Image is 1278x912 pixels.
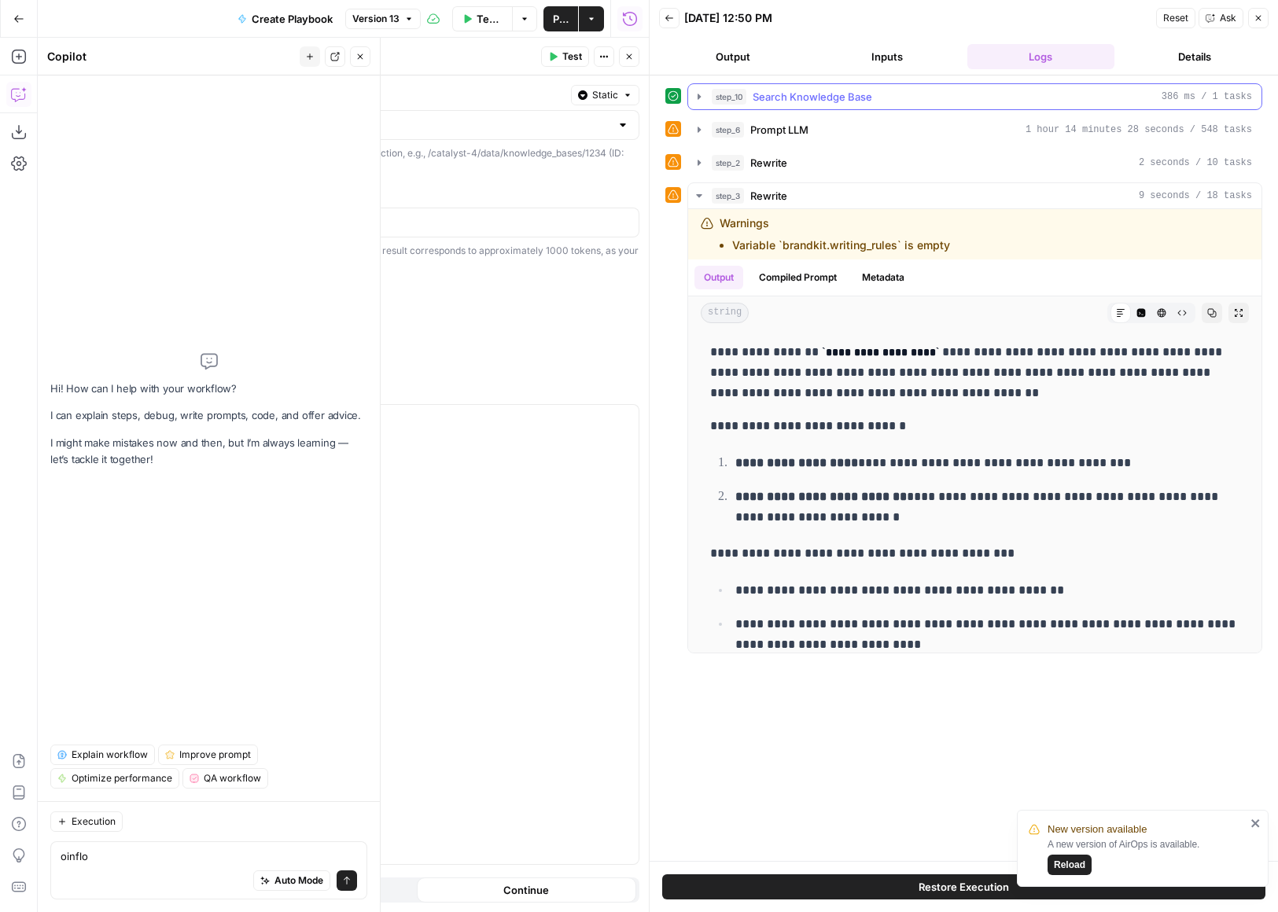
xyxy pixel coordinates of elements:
[182,768,268,789] button: QA workflow
[571,85,639,105] button: Static
[1048,822,1147,837] span: New version available
[688,84,1261,109] button: 386 ms / 1 tasks
[712,89,746,105] span: step_10
[179,748,251,762] span: Improve prompt
[694,266,743,289] button: Output
[1156,8,1195,28] button: Reset
[1121,44,1269,69] button: Details
[1162,90,1252,104] span: 386 ms / 1 tasks
[688,183,1261,208] button: 9 seconds / 18 tasks
[749,266,846,289] button: Compiled Prompt
[50,811,123,832] button: Execution
[688,150,1261,175] button: 2 seconds / 10 tasks
[72,748,148,762] span: Explain workflow
[543,6,578,31] button: Publish
[1250,817,1261,829] button: close
[688,117,1261,142] button: 1 hour 14 minutes 28 seconds / 548 tasks
[750,155,787,171] span: Rewrite
[352,12,400,26] span: Version 13
[50,435,367,468] p: I might make mistakes now and then, but I’m always learning — let’s tackle it together!
[1199,8,1243,28] button: Ask
[712,122,744,138] span: step_6
[1163,11,1188,25] span: Reset
[753,89,872,105] span: Search Knowledge Base
[688,209,1261,653] div: 9 seconds / 18 tasks
[228,6,342,31] button: Create Playbook
[750,188,787,204] span: Rewrite
[204,771,261,785] span: QA workflow
[701,303,749,323] span: string
[50,407,367,424] p: I can explain steps, debug, write prompts, code, and offer advice.
[553,11,569,27] span: Publish
[158,745,258,765] button: Improve prompt
[967,44,1115,69] button: Logs
[477,11,503,27] span: Test Workflow
[1139,156,1252,170] span: 2 seconds / 10 tasks
[72,771,172,785] span: Optimize performance
[732,237,950,253] li: Variable `brandkit.writing_rules` is empty
[592,88,618,102] span: Static
[252,11,333,27] span: Create Playbook
[919,879,1009,895] span: Restore Execution
[659,44,807,69] button: Output
[452,6,512,31] button: Test Workflow
[50,768,179,789] button: Optimize performance
[562,50,582,64] span: Test
[253,870,330,891] button: Auto Mode
[47,49,295,64] div: Copilot
[50,381,367,397] p: Hi! How can I help with your workflow?
[720,215,950,253] div: Warnings
[345,9,421,29] button: Version 13
[662,874,1265,899] button: Restore Execution
[1220,11,1236,25] span: Ask
[1048,855,1092,875] button: Reload
[541,46,589,67] button: Test
[1026,123,1252,137] span: 1 hour 14 minutes 28 seconds / 548 tasks
[813,44,961,69] button: Inputs
[712,155,744,171] span: step_2
[274,873,323,888] span: Auto Mode
[750,122,808,138] span: Prompt LLM
[1139,189,1252,203] span: 9 seconds / 18 tasks
[61,848,357,864] textarea: oinflo
[503,882,549,898] span: Continue
[72,815,116,829] span: Execution
[50,745,155,765] button: Explain workflow
[853,266,914,289] button: Metadata
[712,188,744,204] span: step_3
[1054,858,1085,872] span: Reload
[1048,837,1246,875] div: A new version of AirOps is available.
